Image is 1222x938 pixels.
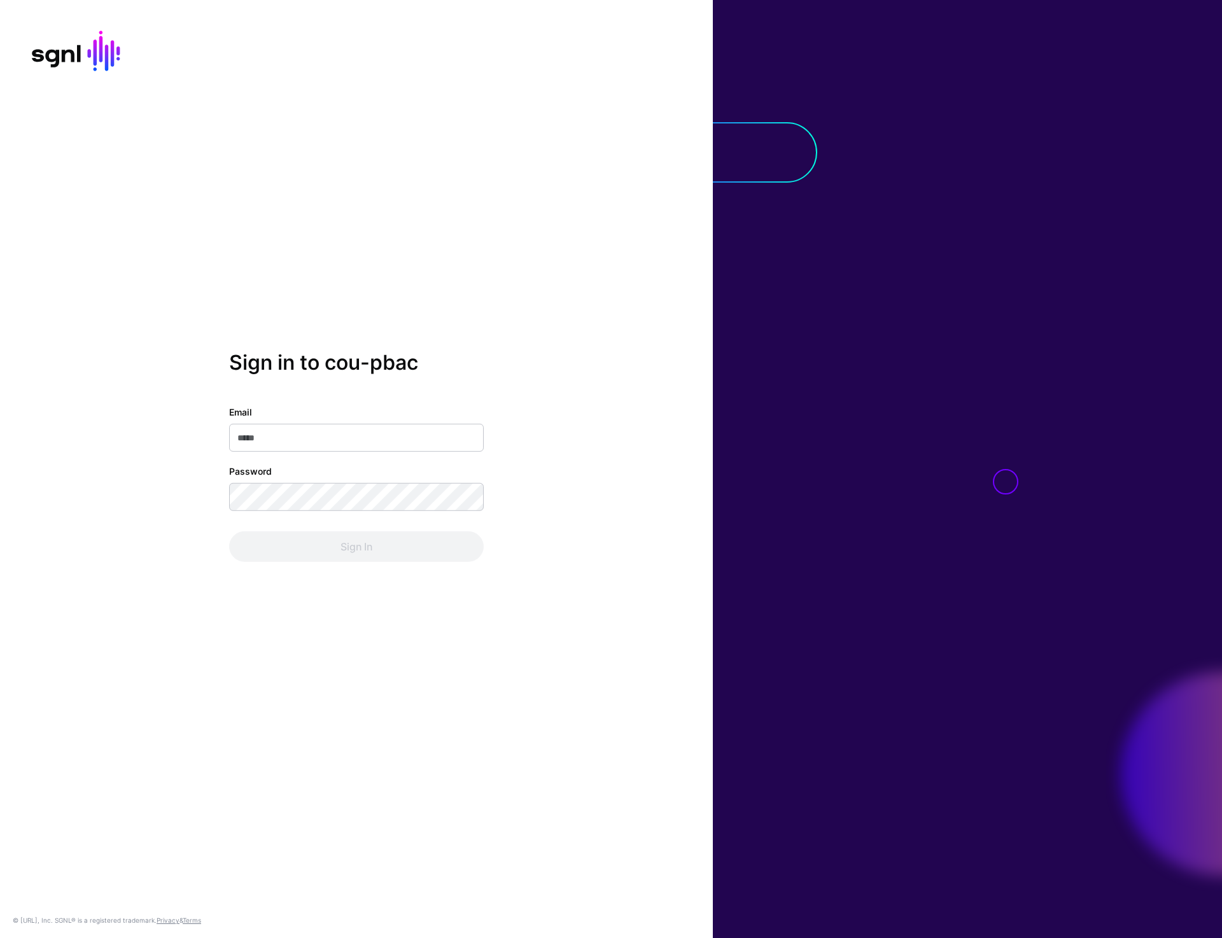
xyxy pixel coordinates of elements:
label: Password [229,465,272,478]
div: © [URL], Inc. SGNL® is a registered trademark. & [13,915,201,925]
label: Email [229,405,252,419]
a: Privacy [157,916,179,924]
a: Terms [183,916,201,924]
h2: Sign in to cou-pbac [229,351,484,375]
